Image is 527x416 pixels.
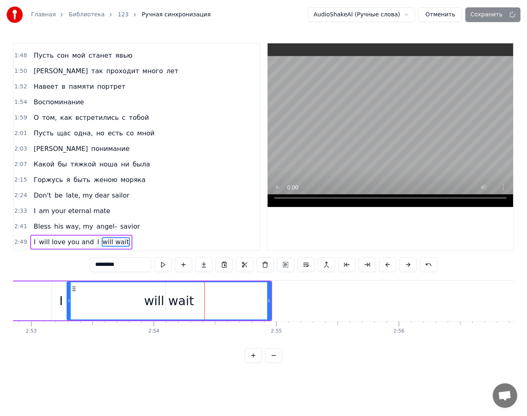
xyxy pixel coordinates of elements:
span: одна, [73,128,94,138]
span: тобой [128,113,150,122]
span: ни [120,160,130,169]
div: 2:54 [148,328,159,335]
span: I [33,237,36,247]
span: ноша [98,160,118,169]
span: I [96,237,100,247]
span: angel- [96,222,118,231]
span: [PERSON_NAME] [33,144,89,153]
span: много [142,66,164,76]
div: Открытый чат [493,383,517,408]
span: [PERSON_NAME] [33,66,89,76]
span: Какой [33,160,55,169]
span: встретились [74,113,119,122]
span: как [59,113,73,122]
span: бы [57,160,68,169]
span: 1:54 [14,98,27,106]
span: я [65,175,71,184]
span: will wait [102,237,130,247]
span: мой [71,51,86,60]
span: О [33,113,40,122]
a: Библиотека [69,11,105,19]
span: Ручная синхронизация [142,11,211,19]
span: 1:48 [14,52,27,60]
span: явью [114,51,133,60]
nav: breadcrumb [31,11,211,19]
span: am your eternal mate [38,206,111,216]
a: 123 [118,11,129,19]
div: I [59,292,63,310]
span: savior [119,222,141,231]
span: сон [56,51,70,60]
span: 2:15 [14,176,27,184]
span: 2:24 [14,191,27,200]
span: Воспоминание [33,97,85,107]
span: лет [165,66,179,76]
span: с [121,113,127,122]
button: Отменить [418,7,462,22]
span: Bless [33,222,51,231]
span: есть [107,128,124,138]
span: но [95,128,105,138]
span: 1:52 [14,83,27,91]
span: памяти [68,82,95,91]
span: щас [56,128,72,138]
span: Навеет [33,82,59,91]
span: Пусть [33,128,54,138]
span: 2:07 [14,160,27,169]
span: be [54,191,63,200]
a: Главная [31,11,56,19]
span: моряка [120,175,146,184]
span: 2:41 [14,223,27,231]
div: 2:56 [393,328,404,335]
span: была [132,160,151,169]
span: том, [41,113,58,122]
span: Don't [33,191,52,200]
div: 2:53 [26,328,37,335]
span: со [125,128,135,138]
span: портрет [96,82,126,91]
span: 2:33 [14,207,27,215]
span: проходит [105,66,140,76]
span: 1:59 [14,114,27,122]
span: понимание [90,144,130,153]
span: will love you and [38,237,95,247]
div: 2:55 [271,328,282,335]
span: 2:03 [14,145,27,153]
span: I [33,206,36,216]
div: will wait [144,292,194,310]
span: late, my dear sailor [65,191,130,200]
span: тяжкой [69,160,97,169]
span: 1:50 [14,67,27,75]
img: youka [7,7,23,23]
span: 2:49 [14,238,27,246]
span: так [90,66,104,76]
span: быть [73,175,91,184]
span: станет [88,51,113,60]
span: 2:01 [14,129,27,137]
span: his way, my [53,222,94,231]
span: мной [136,128,156,138]
span: женою [93,175,118,184]
span: Горжусь [33,175,64,184]
span: в [61,82,66,91]
span: Пусть [33,51,54,60]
